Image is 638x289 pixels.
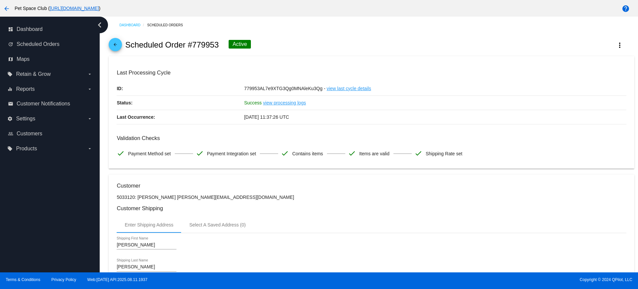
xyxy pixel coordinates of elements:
[117,242,176,248] input: Shipping First Name
[7,116,13,121] i: settings
[16,116,35,122] span: Settings
[7,146,13,151] i: local_offer
[87,86,92,92] i: arrow_drop_down
[327,81,371,95] a: view last cycle details
[117,264,176,270] input: Shipping Last Name
[244,100,262,105] span: Success
[359,147,389,161] span: Items are valid
[87,72,92,77] i: arrow_drop_down
[8,131,13,136] i: people_outline
[117,195,626,200] p: 5033120: [PERSON_NAME] [PERSON_NAME][EMAIL_ADDRESS][DOMAIN_NAME]
[16,71,51,77] span: Retain & Grow
[426,147,463,161] span: Shipping Rate set
[6,277,40,282] a: Terms & Conditions
[622,5,630,13] mat-icon: help
[16,146,37,152] span: Products
[7,86,13,92] i: equalizer
[196,149,204,157] mat-icon: check
[263,96,306,110] a: view processing logs
[292,147,323,161] span: Contains items
[17,41,59,47] span: Scheduled Orders
[87,146,92,151] i: arrow_drop_down
[117,81,244,95] p: ID:
[8,128,92,139] a: people_outline Customers
[414,149,422,157] mat-icon: check
[8,27,13,32] i: dashboard
[87,277,148,282] a: Web:[DATE] API:2025.08.11.1937
[189,222,246,227] div: Select A Saved Address (0)
[8,101,13,106] i: email
[281,149,289,157] mat-icon: check
[94,20,105,30] i: chevron_left
[128,147,170,161] span: Payment Method set
[348,149,356,157] mat-icon: check
[8,98,92,109] a: email Customer Notifications
[117,183,626,189] h3: Customer
[8,39,92,50] a: update Scheduled Orders
[117,110,244,124] p: Last Occurrence:
[8,57,13,62] i: map
[244,114,289,120] span: [DATE] 11:37:26 UTC
[117,70,626,76] h3: Last Processing Cycle
[229,40,251,49] div: Active
[117,205,626,212] h3: Customer Shipping
[325,277,632,282] span: Copyright © 2024 QPilot, LLC
[16,86,35,92] span: Reports
[147,20,189,30] a: Scheduled Orders
[50,6,99,11] a: [URL][DOMAIN_NAME]
[125,222,173,227] div: Enter Shipping Address
[7,72,13,77] i: local_offer
[17,131,42,137] span: Customers
[119,20,147,30] a: Dashboard
[207,147,256,161] span: Payment Integration set
[8,54,92,65] a: map Maps
[3,5,11,13] mat-icon: arrow_back
[616,41,624,49] mat-icon: more_vert
[111,42,119,50] mat-icon: arrow_back
[87,116,92,121] i: arrow_drop_down
[17,26,43,32] span: Dashboard
[125,40,219,50] h2: Scheduled Order #779953
[8,24,92,35] a: dashboard Dashboard
[244,86,325,91] span: 779953AL7e9XTG3Qg0MNAleKu3Qg -
[17,56,30,62] span: Maps
[52,277,76,282] a: Privacy Policy
[17,101,70,107] span: Customer Notifications
[117,96,244,110] p: Status:
[8,42,13,47] i: update
[15,6,100,11] span: Pet Space Club ( )
[117,135,626,141] h3: Validation Checks
[117,149,125,157] mat-icon: check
